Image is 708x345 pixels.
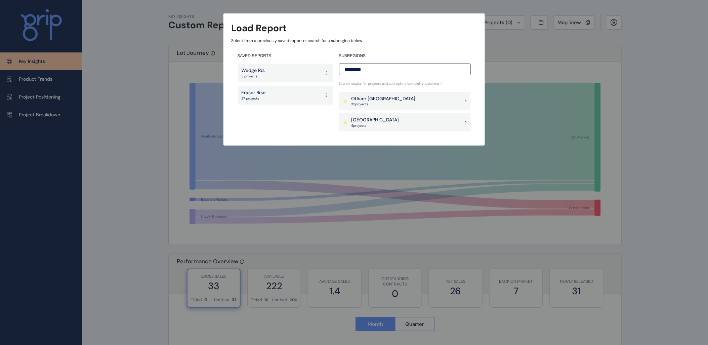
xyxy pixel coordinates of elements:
[351,117,399,123] p: [GEOGRAPHIC_DATA]
[351,95,416,102] p: Officer [GEOGRAPHIC_DATA]
[242,74,265,79] p: 5 projects
[242,96,266,101] p: 37 projects
[339,53,471,59] h4: SUBREGIONS
[232,22,287,35] h3: Load Report
[232,38,477,44] p: Select from a previously saved report or search for a subregion below...
[351,102,416,107] p: 35 project s
[339,81,471,86] p: Search results for projects and subregions containing ' pakenham '
[242,67,265,74] p: Wedge Rd.
[242,89,266,96] p: Fraser Rise
[238,53,333,59] h4: SAVED REPORTS
[351,123,399,128] p: 4 project s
